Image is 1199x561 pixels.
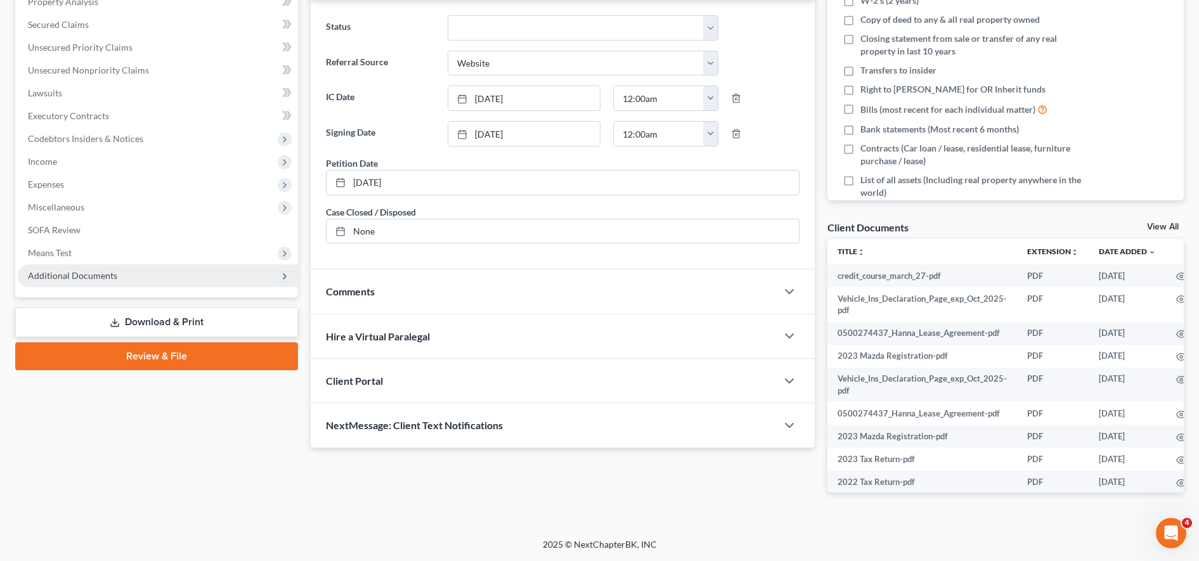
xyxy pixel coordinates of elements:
span: Codebtors Insiders & Notices [28,133,143,144]
div: Petition Date [326,157,378,170]
td: 0500274437_Hanna_Lease_Agreement-pdf [827,322,1017,345]
td: PDF [1017,425,1089,448]
label: Referral Source [320,51,441,76]
i: unfold_more [1071,248,1079,256]
td: [DATE] [1089,368,1166,403]
span: Additional Documents [28,270,117,281]
td: Vehicle_Ins_Declaration_Page_exp_Oct_2025-pdf [827,368,1017,403]
a: [DATE] [448,86,600,110]
label: IC Date [320,86,441,111]
td: [DATE] [1089,448,1166,470]
a: Secured Claims [18,13,298,36]
a: Review & File [15,342,298,370]
a: Executory Contracts [18,105,298,127]
label: Signing Date [320,121,441,146]
span: 4 [1182,518,1192,528]
td: [DATE] [1089,264,1166,287]
iframe: Intercom live chat [1156,518,1186,548]
input: -- : -- [614,86,704,110]
a: Titleunfold_more [838,247,865,256]
td: PDF [1017,368,1089,403]
span: Miscellaneous [28,202,84,212]
span: List of all assets (Including real property anywhere in the world) [860,174,1084,199]
td: [DATE] [1089,402,1166,425]
td: [DATE] [1089,322,1166,345]
td: [DATE] [1089,470,1166,493]
span: Copy of deed to any & all real property owned [860,13,1040,26]
label: Status [320,15,441,41]
a: SOFA Review [18,219,298,242]
span: Expenses [28,179,64,190]
span: Transfers to insider [860,64,937,77]
a: Date Added expand_more [1099,247,1156,256]
td: PDF [1017,448,1089,470]
span: Income [28,156,57,167]
input: -- : -- [614,122,704,146]
td: 0500274437_Hanna_Lease_Agreement-pdf [827,402,1017,425]
td: 2022 Tax Return-pdf [827,470,1017,493]
td: PDF [1017,470,1089,493]
span: Secured Claims [28,19,89,30]
a: View All [1147,222,1179,231]
td: PDF [1017,345,1089,368]
span: Right to [PERSON_NAME] for OR Inherit funds [860,83,1046,96]
a: [DATE] [327,171,799,195]
span: Client Portal [326,375,383,387]
i: expand_more [1148,248,1156,256]
span: Lawsuits [28,87,62,98]
span: SOFA Review [28,224,81,235]
td: credit_course_march_27-pdf [827,264,1017,287]
span: Means Test [28,247,72,258]
a: None [327,219,799,243]
span: Comments [326,285,375,297]
span: Bank statements (Most recent 6 months) [860,123,1019,136]
span: Unsecured Priority Claims [28,42,133,53]
td: [DATE] [1089,287,1166,322]
a: Extensionunfold_more [1027,247,1079,256]
td: PDF [1017,264,1089,287]
div: 2025 © NextChapterBK, INC [238,538,961,561]
td: PDF [1017,287,1089,322]
span: Unsecured Nonpriority Claims [28,65,149,75]
span: Contracts (Car loan / lease, residential lease, furniture purchase / lease) [860,142,1084,167]
a: Unsecured Priority Claims [18,36,298,59]
span: Bills (most recent for each individual matter) [860,103,1035,116]
a: Download & Print [15,307,298,337]
td: PDF [1017,322,1089,345]
span: Hire a Virtual Paralegal [326,330,430,342]
span: Closing statement from sale or transfer of any real property in last 10 years [860,32,1084,58]
td: 2023 Mazda Registration-pdf [827,425,1017,448]
a: Unsecured Nonpriority Claims [18,59,298,82]
td: [DATE] [1089,345,1166,368]
div: Case Closed / Disposed [326,205,416,219]
td: 2023 Mazda Registration-pdf [827,345,1017,368]
td: 2023 Tax Return-pdf [827,448,1017,470]
td: [DATE] [1089,425,1166,448]
div: Client Documents [827,221,909,234]
td: Vehicle_Ins_Declaration_Page_exp_Oct_2025-pdf [827,287,1017,322]
a: [DATE] [448,122,600,146]
i: unfold_more [857,248,865,256]
a: Lawsuits [18,82,298,105]
span: Executory Contracts [28,110,109,121]
td: PDF [1017,402,1089,425]
span: NextMessage: Client Text Notifications [326,419,503,431]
